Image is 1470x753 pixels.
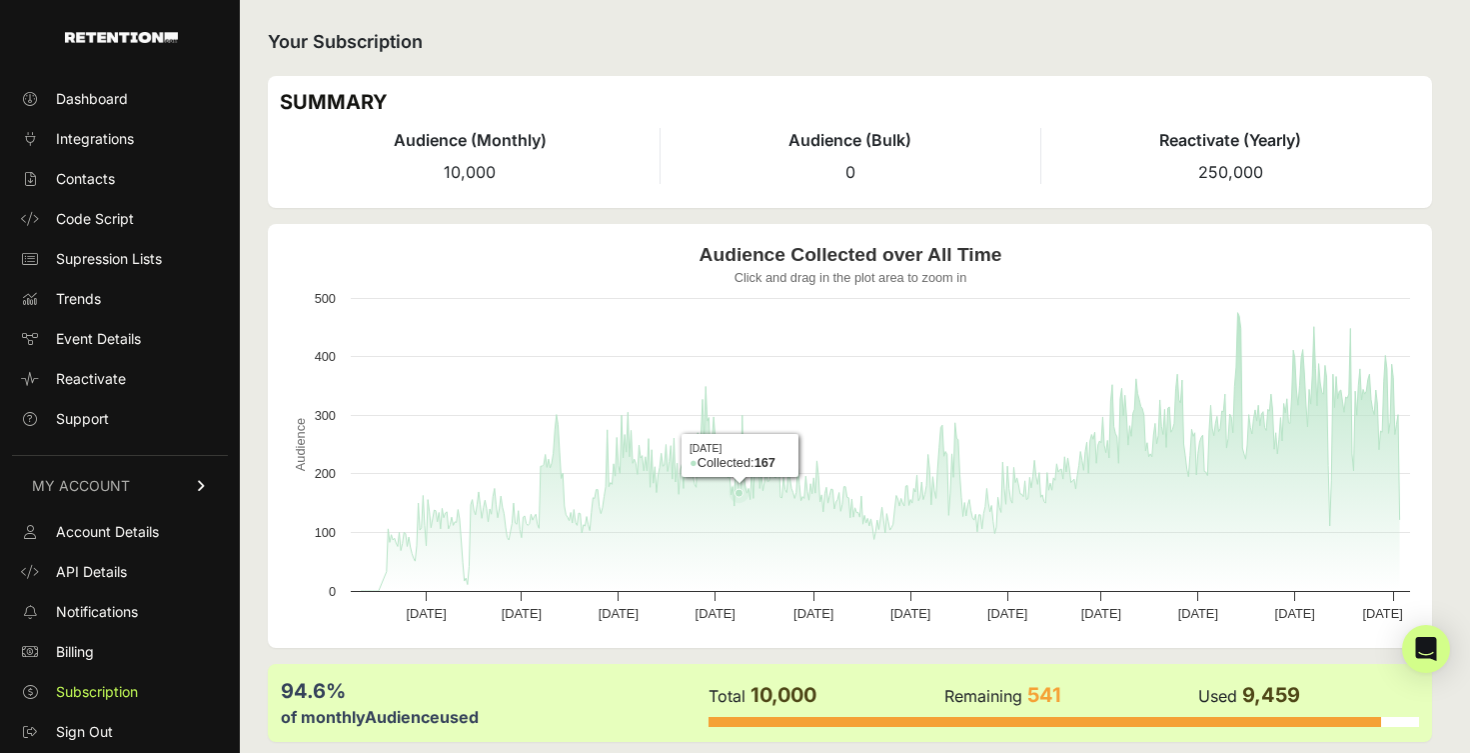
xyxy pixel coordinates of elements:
[12,676,228,708] a: Subscription
[56,129,134,149] span: Integrations
[280,236,1420,636] svg: Audience Collected over All Time
[12,283,228,315] a: Trends
[32,476,130,496] span: MY ACCOUNT
[1081,606,1121,621] text: [DATE]
[12,243,228,275] a: Supression Lists
[1041,128,1420,152] h4: Reactivate (Yearly)
[56,522,159,542] span: Account Details
[12,323,228,355] a: Event Details
[268,28,1432,56] h2: Your Subscription
[1027,683,1061,707] span: 541
[56,89,128,109] span: Dashboard
[365,707,440,727] label: Audience
[793,606,833,621] text: [DATE]
[750,683,816,707] span: 10,000
[315,291,336,306] text: 500
[944,686,1022,706] label: Remaining
[56,602,138,622] span: Notifications
[12,455,228,516] a: MY ACCOUNT
[56,409,109,429] span: Support
[1198,162,1263,182] span: 250,000
[12,403,228,435] a: Support
[12,83,228,115] a: Dashboard
[56,289,101,309] span: Trends
[281,677,707,705] div: 94.6%
[845,162,855,182] span: 0
[315,349,336,364] text: 400
[12,363,228,395] a: Reactivate
[599,606,639,621] text: [DATE]
[280,128,660,152] h4: Audience (Monthly)
[56,369,126,389] span: Reactivate
[406,606,446,621] text: [DATE]
[12,636,228,668] a: Billing
[12,716,228,748] a: Sign Out
[12,516,228,548] a: Account Details
[1178,606,1218,621] text: [DATE]
[56,209,134,229] span: Code Script
[12,203,228,235] a: Code Script
[56,682,138,702] span: Subscription
[56,722,113,742] span: Sign Out
[890,606,930,621] text: [DATE]
[12,596,228,628] a: Notifications
[315,466,336,481] text: 200
[987,606,1027,621] text: [DATE]
[315,408,336,423] text: 300
[12,163,228,195] a: Contacts
[502,606,542,621] text: [DATE]
[56,169,115,189] span: Contacts
[65,32,178,43] img: Retention.com
[1198,686,1237,706] label: Used
[1402,625,1450,673] div: Open Intercom Messenger
[56,642,94,662] span: Billing
[12,123,228,155] a: Integrations
[56,562,127,582] span: API Details
[700,244,1002,265] text: Audience Collected over All Time
[1242,683,1300,707] span: 9,459
[280,88,1420,116] h3: SUMMARY
[709,686,745,706] label: Total
[1362,606,1402,621] text: [DATE]
[281,705,707,729] div: of monthly used
[315,525,336,540] text: 100
[329,584,336,599] text: 0
[444,162,496,182] span: 10,000
[56,329,141,349] span: Event Details
[735,270,967,285] text: Click and drag in the plot area to zoom in
[1275,606,1315,621] text: [DATE]
[696,606,735,621] text: [DATE]
[661,128,1039,152] h4: Audience (Bulk)
[293,418,308,471] text: Audience
[56,249,162,269] span: Supression Lists
[12,556,228,588] a: API Details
